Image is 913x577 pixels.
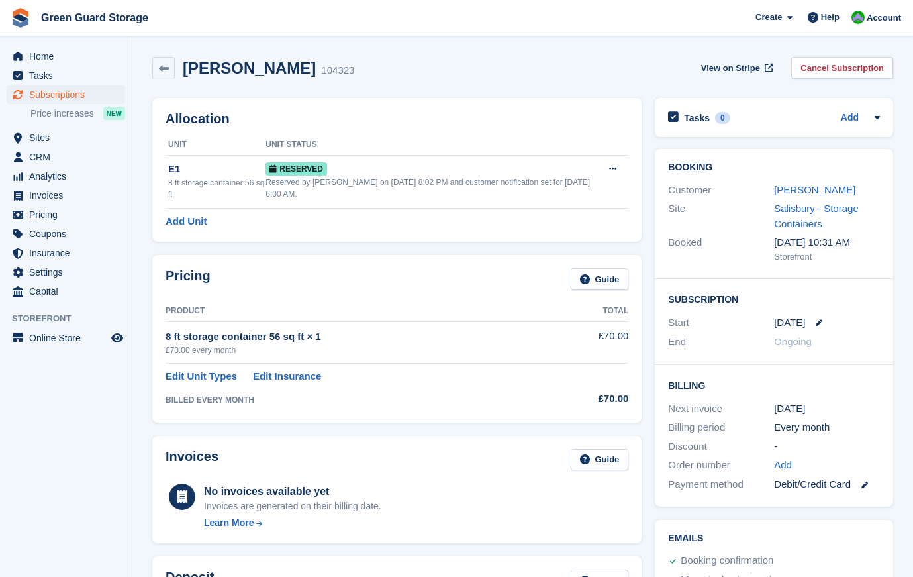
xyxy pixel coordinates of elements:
[7,47,125,66] a: menu
[774,235,880,250] div: [DATE] 10:31 AM
[265,162,327,176] span: Reserved
[168,162,265,177] div: E1
[29,263,109,282] span: Settings
[668,439,774,454] div: Discount
[553,321,628,363] td: £70.00
[821,11,840,24] span: Help
[29,225,109,243] span: Coupons
[7,66,125,85] a: menu
[7,129,125,147] a: menu
[166,329,553,344] div: 8 ft storage container 56 sq ft × 1
[668,420,774,435] div: Billing period
[166,344,553,356] div: £70.00 every month
[851,11,865,24] img: Jonathan Bailey
[183,59,316,77] h2: [PERSON_NAME]
[774,315,805,331] time: 2025-09-01 00:00:00 UTC
[668,401,774,417] div: Next invoice
[774,401,880,417] div: [DATE]
[668,162,880,173] h2: Booking
[668,235,774,263] div: Booked
[668,292,880,305] h2: Subscription
[265,134,601,156] th: Unit Status
[774,420,880,435] div: Every month
[774,203,859,229] a: Salisbury - Storage Containers
[774,184,855,195] a: [PERSON_NAME]
[571,449,629,471] a: Guide
[29,85,109,104] span: Subscriptions
[553,392,628,407] div: £70.00
[7,329,125,347] a: menu
[7,85,125,104] a: menu
[253,369,321,384] a: Edit Insurance
[109,330,125,346] a: Preview store
[7,167,125,185] a: menu
[30,107,94,120] span: Price increases
[204,516,254,530] div: Learn More
[7,186,125,205] a: menu
[29,66,109,85] span: Tasks
[29,129,109,147] span: Sites
[668,201,774,231] div: Site
[166,449,218,471] h2: Invoices
[774,439,880,454] div: -
[867,11,901,25] span: Account
[11,8,30,28] img: stora-icon-8386f47178a22dfd0bd8f6a31ec36ba5ce8667c1dd55bd0f319d3a0aa187defe.svg
[668,533,880,544] h2: Emails
[29,47,109,66] span: Home
[7,225,125,243] a: menu
[668,378,880,392] h2: Billing
[668,315,774,331] div: Start
[774,250,880,264] div: Storefront
[7,244,125,262] a: menu
[29,205,109,224] span: Pricing
[668,458,774,473] div: Order number
[841,111,859,126] a: Add
[29,148,109,166] span: CRM
[715,112,730,124] div: 0
[7,205,125,224] a: menu
[166,369,237,384] a: Edit Unit Types
[204,499,381,513] div: Invoices are generated on their billing date.
[7,263,125,282] a: menu
[668,183,774,198] div: Customer
[30,106,125,121] a: Price increases NEW
[29,282,109,301] span: Capital
[681,553,773,569] div: Booking confirmation
[166,134,265,156] th: Unit
[166,111,628,127] h2: Allocation
[668,477,774,492] div: Payment method
[29,244,109,262] span: Insurance
[166,394,553,406] div: BILLED EVERY MONTH
[103,107,125,120] div: NEW
[571,268,629,290] a: Guide
[684,112,710,124] h2: Tasks
[265,176,601,200] div: Reserved by [PERSON_NAME] on [DATE] 8:02 PM and customer notification set for [DATE] 6:00 AM.
[7,282,125,301] a: menu
[29,167,109,185] span: Analytics
[774,477,880,492] div: Debit/Credit Card
[696,57,776,79] a: View on Stripe
[321,63,354,78] div: 104323
[774,458,792,473] a: Add
[166,301,553,322] th: Product
[553,301,628,322] th: Total
[774,336,812,347] span: Ongoing
[701,62,760,75] span: View on Stripe
[29,186,109,205] span: Invoices
[166,214,207,229] a: Add Unit
[204,484,381,499] div: No invoices available yet
[204,516,381,530] a: Learn More
[29,329,109,347] span: Online Store
[36,7,154,28] a: Green Guard Storage
[168,177,265,201] div: 8 ft storage container 56 sq ft
[7,148,125,166] a: menu
[12,312,132,325] span: Storefront
[668,335,774,350] div: End
[791,57,893,79] a: Cancel Subscription
[166,268,211,290] h2: Pricing
[755,11,782,24] span: Create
